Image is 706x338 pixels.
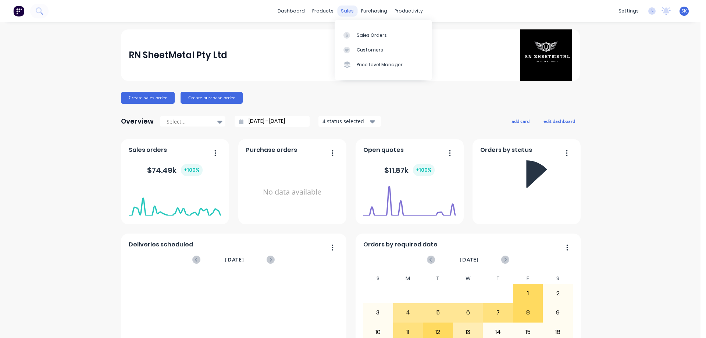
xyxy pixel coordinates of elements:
[460,256,479,264] span: [DATE]
[513,303,543,322] div: 8
[543,303,573,322] div: 9
[423,303,453,322] div: 5
[129,48,227,63] div: RN SheetMetal Pty Ltd
[13,6,24,17] img: Factory
[357,32,387,39] div: Sales Orders
[335,28,432,42] a: Sales Orders
[453,303,483,322] div: 6
[520,29,572,81] img: RN SheetMetal Pty Ltd
[309,6,337,17] div: products
[335,43,432,57] a: Customers
[543,273,573,284] div: S
[363,146,404,154] span: Open quotes
[357,47,383,53] div: Customers
[539,116,580,126] button: edit dashboard
[363,273,393,284] div: S
[483,273,513,284] div: T
[246,146,297,154] span: Purchase orders
[480,146,532,154] span: Orders by status
[384,164,435,176] div: $ 11.87k
[322,117,369,125] div: 4 status selected
[393,303,423,322] div: 4
[318,116,381,127] button: 4 status selected
[363,303,393,322] div: 3
[483,303,513,322] div: 7
[543,284,573,303] div: 2
[507,116,534,126] button: add card
[121,92,175,104] button: Create sales order
[615,6,642,17] div: settings
[337,6,357,17] div: sales
[513,284,543,303] div: 1
[147,164,203,176] div: $ 74.49k
[513,273,543,284] div: F
[413,164,435,176] div: + 100 %
[225,256,244,264] span: [DATE]
[391,6,427,17] div: productivity
[681,8,687,14] span: SK
[181,92,243,104] button: Create purchase order
[129,146,167,154] span: Sales orders
[357,6,391,17] div: purchasing
[453,273,483,284] div: W
[357,61,403,68] div: Price Level Manager
[423,273,453,284] div: T
[181,164,203,176] div: + 100 %
[363,240,438,249] span: Orders by required date
[335,57,432,72] a: Price Level Manager
[393,273,423,284] div: M
[121,114,154,129] div: Overview
[274,6,309,17] a: dashboard
[246,157,338,227] div: No data available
